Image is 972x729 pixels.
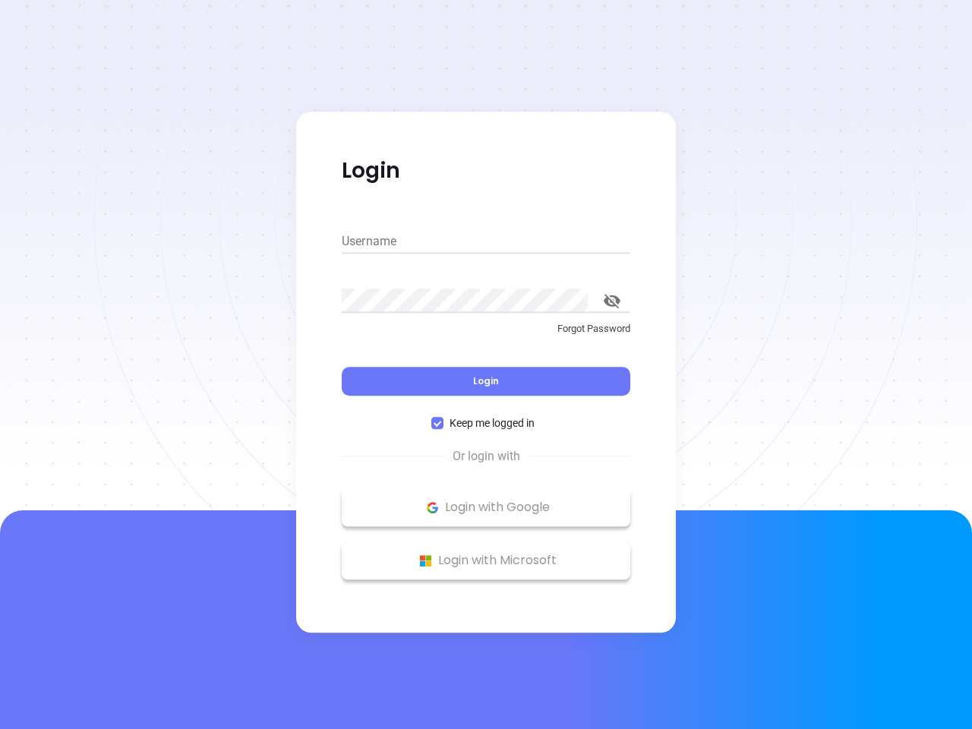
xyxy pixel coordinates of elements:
button: Login [342,367,630,396]
span: Login [473,374,499,387]
p: Login with Google [349,496,623,519]
span: Or login with [445,447,528,465]
a: Forgot Password [342,321,630,349]
button: Microsoft Logo Login with Microsoft [342,541,630,579]
p: Forgot Password [342,321,630,336]
img: Microsoft Logo [416,551,435,570]
img: Google Logo [423,498,442,517]
p: Login [342,157,630,185]
button: toggle password visibility [594,282,630,319]
span: Keep me logged in [443,415,541,431]
p: Login with Microsoft [349,549,623,572]
button: Google Logo Login with Google [342,488,630,526]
